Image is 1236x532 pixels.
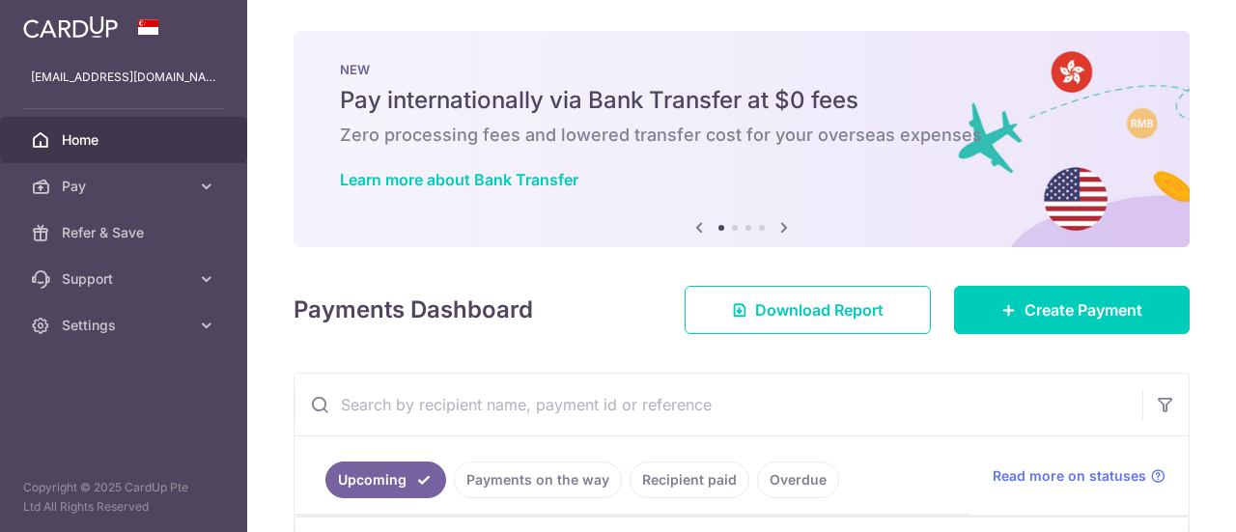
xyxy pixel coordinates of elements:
[62,316,189,335] span: Settings
[23,15,118,39] img: CardUp
[62,177,189,196] span: Pay
[31,68,216,87] p: [EMAIL_ADDRESS][DOMAIN_NAME]
[340,85,1143,116] h5: Pay internationally via Bank Transfer at $0 fees
[294,31,1190,247] img: Bank transfer banner
[993,466,1166,486] a: Read more on statuses
[325,462,446,498] a: Upcoming
[685,286,931,334] a: Download Report
[630,462,749,498] a: Recipient paid
[454,462,622,498] a: Payments on the way
[295,374,1142,435] input: Search by recipient name, payment id or reference
[340,62,1143,77] p: NEW
[993,466,1146,486] span: Read more on statuses
[1025,298,1142,322] span: Create Payment
[62,223,189,242] span: Refer & Save
[340,124,1143,147] h6: Zero processing fees and lowered transfer cost for your overseas expenses
[62,269,189,289] span: Support
[294,293,533,327] h4: Payments Dashboard
[757,462,839,498] a: Overdue
[954,286,1190,334] a: Create Payment
[62,130,189,150] span: Home
[340,170,578,189] a: Learn more about Bank Transfer
[755,298,884,322] span: Download Report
